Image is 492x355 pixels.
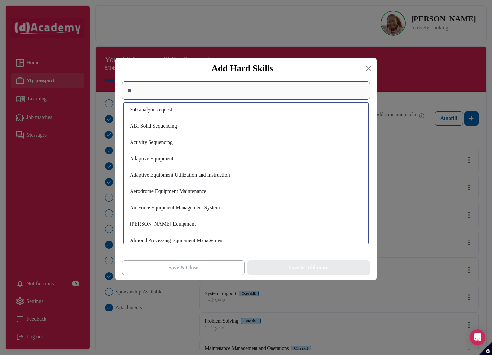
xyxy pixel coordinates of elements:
[289,264,328,272] div: Save & Add more
[127,201,365,215] div: Air Force Equipment Management Systems
[127,152,365,166] div: Adaptive Equipment
[127,217,365,231] div: [PERSON_NAME] Equipment
[127,185,365,198] div: Aerodrome Equipment Maintenance
[470,329,485,345] div: Open Intercom Messenger
[479,342,492,355] button: Set cookie preferences
[127,135,365,149] div: Activity Sequencing
[122,260,245,275] button: Save & Close
[127,168,365,182] div: Adaptive Equipment Utilization and Instruction
[247,260,370,275] button: Save & Add more
[121,63,363,74] div: Add Hard Skills
[168,264,198,272] div: Save & Close
[127,103,365,116] div: 360 analytics equest
[127,234,365,247] div: Almond Processing Equipment Management
[127,119,365,133] div: ABI Solid Sequencing
[363,63,374,74] button: Close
